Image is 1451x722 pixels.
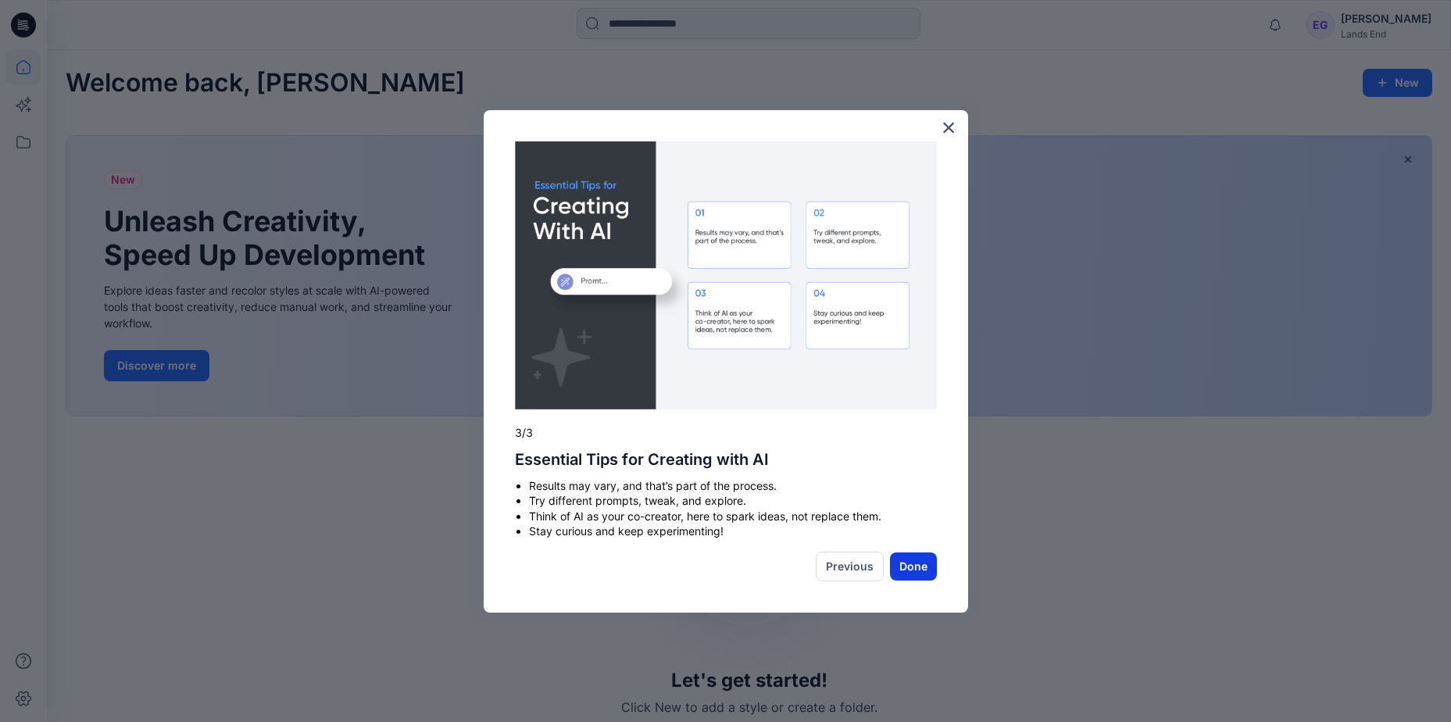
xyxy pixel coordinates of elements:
[529,493,937,509] li: Try different prompts, tweak, and explore.
[515,425,937,441] p: 3/3
[942,115,956,140] button: Close
[515,450,937,469] h2: Essential Tips for Creating with AI
[529,509,937,524] li: Think of AI as your co-creator, here to spark ideas, not replace them.
[529,478,937,494] li: Results may vary, and that’s part of the process.
[890,552,937,581] button: Done
[529,524,937,539] li: Stay curious and keep experimenting!
[816,552,884,581] button: Previous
